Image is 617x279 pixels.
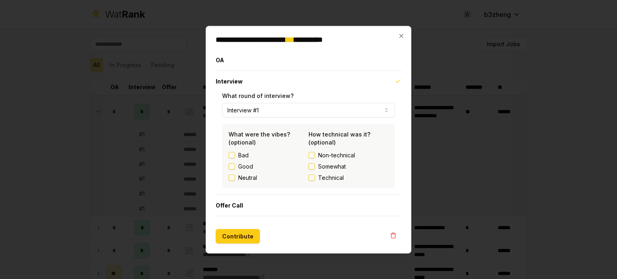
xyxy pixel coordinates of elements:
button: Interview [216,71,401,92]
div: Interview [216,92,401,194]
label: How technical was it? (optional) [308,130,370,145]
span: Non-technical [318,151,355,159]
label: Neutral [238,173,257,181]
label: Bad [238,151,249,159]
label: Good [238,162,253,170]
button: Somewhat [308,163,315,169]
button: Non-technical [308,152,315,158]
span: Somewhat [318,162,346,170]
button: Contribute [216,229,260,243]
button: OA [216,49,401,70]
button: Technical [308,174,315,181]
label: What were the vibes? (optional) [229,130,290,145]
span: Technical [318,173,344,181]
label: What round of interview? [222,92,294,99]
button: Offer Call [216,195,401,216]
